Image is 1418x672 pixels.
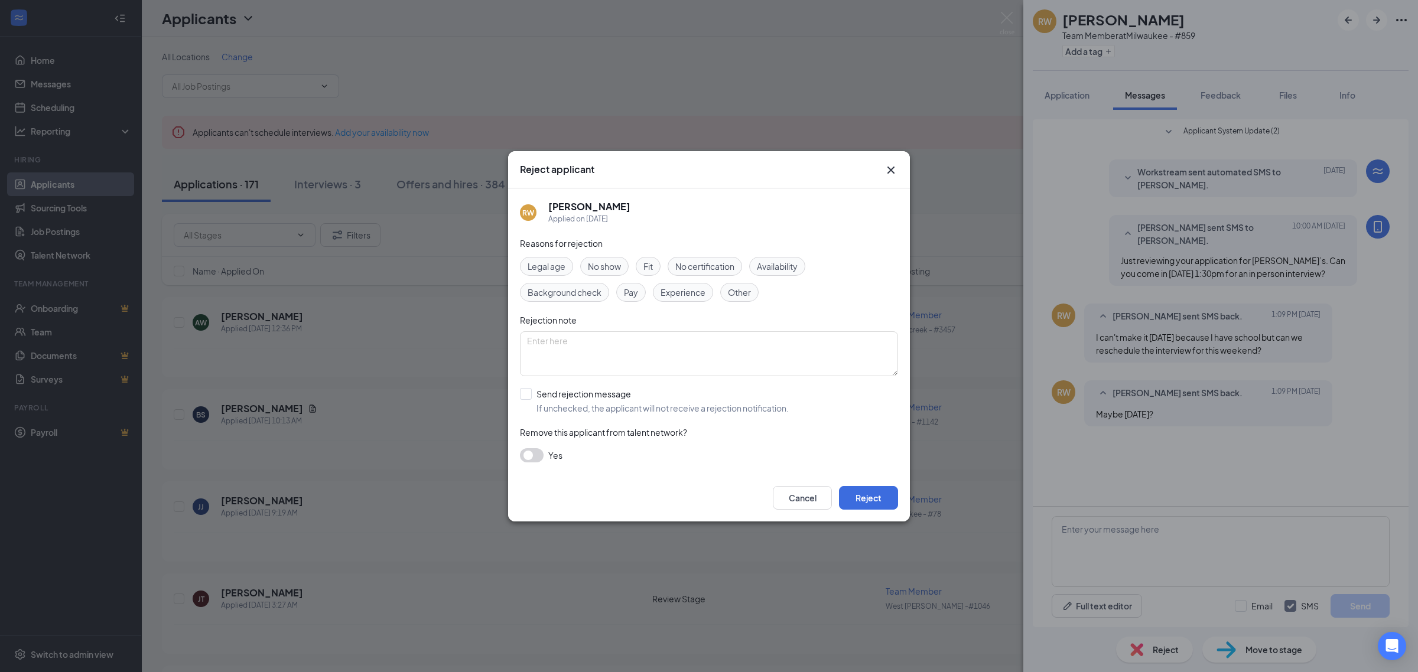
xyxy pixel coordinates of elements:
span: Fit [643,260,653,273]
h5: [PERSON_NAME] [548,200,630,213]
div: Open Intercom Messenger [1378,632,1406,660]
svg: Cross [884,163,898,177]
span: Legal age [528,260,565,273]
span: Reasons for rejection [520,238,603,249]
h3: Reject applicant [520,163,594,176]
span: Experience [661,286,705,299]
span: No certification [675,260,734,273]
span: Other [728,286,751,299]
button: Reject [839,486,898,510]
button: Cancel [773,486,832,510]
div: Applied on [DATE] [548,213,630,225]
span: Remove this applicant from talent network? [520,427,687,438]
span: No show [588,260,621,273]
span: Rejection note [520,315,577,325]
button: Close [884,163,898,177]
span: Background check [528,286,601,299]
span: Yes [548,448,562,462]
div: RW [522,207,534,217]
span: Availability [757,260,798,273]
span: Pay [624,286,638,299]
